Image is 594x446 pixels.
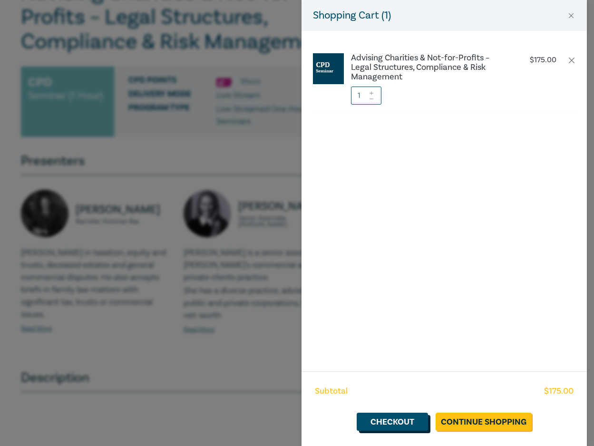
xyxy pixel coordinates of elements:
[315,385,348,398] span: Subtotal
[544,385,574,398] span: $ 175.00
[313,53,344,84] img: CPD%20Seminar.jpg
[351,53,509,82] a: Advising Charities & Not-for-Profits – Legal Structures, Compliance & Risk Management
[313,8,391,23] h5: Shopping Cart ( 1 )
[357,413,428,431] a: Checkout
[436,413,532,431] a: Continue Shopping
[567,11,575,20] button: Close
[351,87,381,105] input: 1
[530,56,556,65] p: $ 175.00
